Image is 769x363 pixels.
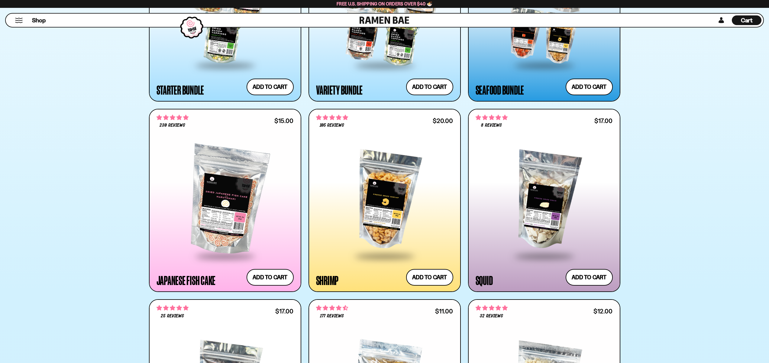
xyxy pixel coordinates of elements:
span: 4.75 stars [476,114,508,122]
button: Add to cart [247,79,294,95]
button: Add to cart [566,269,613,286]
span: Free U.S. Shipping on Orders over $40 🍜 [337,1,432,7]
span: 4.78 stars [476,304,508,312]
span: 177 reviews [320,314,344,319]
span: 4.77 stars [157,114,189,122]
span: 32 reviews [480,314,503,319]
span: 4.90 stars [316,114,348,122]
button: Add to cart [566,79,613,95]
div: $20.00 [433,118,453,124]
button: Add to cart [406,269,453,286]
span: 4.88 stars [157,304,189,312]
div: Japanese Fish Cake [157,275,216,286]
span: 4.71 stars [316,304,348,312]
a: 4.77 stars 230 reviews $15.00 Japanese Fish Cake Add to cart [149,109,301,292]
button: Add to cart [247,269,294,286]
div: $11.00 [435,308,453,314]
span: Cart [741,17,753,24]
div: $17.00 [275,308,293,314]
div: $12.00 [593,308,612,314]
div: Variety Bundle [316,84,363,95]
a: 4.90 stars 105 reviews $20.00 Shrimp Add to cart [309,109,461,292]
button: Mobile Menu Trigger [15,18,23,23]
button: Add to cart [406,79,453,95]
div: $17.00 [594,118,612,124]
div: Seafood Bundle [476,84,524,95]
div: Squid [476,275,493,286]
a: Shop [32,15,46,25]
span: 105 reviews [320,123,344,128]
div: Shrimp [316,275,339,286]
div: Starter Bundle [157,84,204,95]
a: 4.75 stars 8 reviews $17.00 Squid Add to cart [468,109,620,292]
div: Cart [732,14,761,27]
span: 25 reviews [161,314,184,319]
span: 8 reviews [481,123,502,128]
div: $15.00 [274,118,293,124]
span: 230 reviews [160,123,185,128]
span: Shop [32,16,46,24]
